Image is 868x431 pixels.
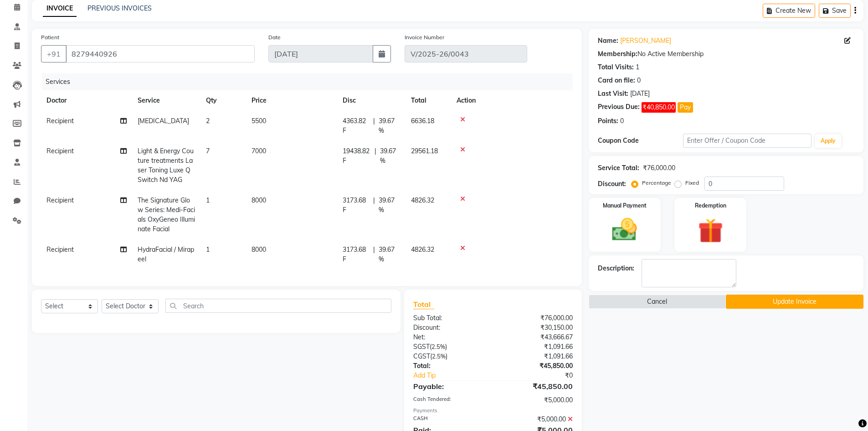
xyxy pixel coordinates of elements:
[451,90,573,111] th: Action
[411,245,434,254] span: 4826.32
[630,89,650,99] div: [DATE]
[763,4,815,18] button: Create New
[432,353,446,360] span: 2.5%
[373,245,375,264] span: |
[598,102,640,113] div: Previous Due:
[493,323,580,332] div: ₹30,150.00
[493,342,580,352] div: ₹1,091.66
[43,0,77,17] a: INVOICE
[493,313,580,323] div: ₹76,000.00
[685,179,699,187] label: Fixed
[200,90,246,111] th: Qty
[337,90,406,111] th: Disc
[373,196,375,215] span: |
[206,196,210,204] span: 1
[252,117,266,125] span: 5500
[406,371,507,380] a: Add Tip
[406,323,493,332] div: Discount:
[46,245,74,254] span: Recipient
[379,245,400,264] span: 39.67 %
[598,89,628,99] div: Last Visit:
[642,102,676,113] span: ₹40,850.00
[604,215,645,244] img: _cash.svg
[268,33,281,42] label: Date
[620,36,671,46] a: [PERSON_NAME]
[379,116,400,135] span: 39.67 %
[413,343,430,351] span: SGST
[138,147,194,184] span: Light & Energy Couture treatments Laser Toning Luxe Q Switch Nd YAG
[493,381,580,392] div: ₹45,850.00
[620,116,624,126] div: 0
[493,415,580,424] div: ₹5,000.00
[41,33,59,42] label: Patient
[678,102,693,113] button: Pay
[206,147,210,155] span: 7
[252,147,266,155] span: 7000
[406,381,493,392] div: Payable:
[598,49,854,59] div: No Active Membership
[206,245,210,254] span: 1
[406,342,493,352] div: ( )
[42,73,580,90] div: Services
[252,245,266,254] span: 8000
[138,196,195,233] span: The Signature Glow Series: Medi-Facials OxyGeneo Illuminate Facial
[406,361,493,371] div: Total:
[46,147,74,155] span: Recipient
[406,90,451,111] th: Total
[411,147,438,155] span: 29561.18
[411,196,434,204] span: 4826.32
[138,245,194,263] span: HydraFacial / Mirapeel
[695,202,726,210] label: Redemption
[598,264,634,273] div: Description:
[815,134,841,148] button: Apply
[132,90,200,111] th: Service
[598,49,637,59] div: Membership:
[598,76,635,85] div: Card on file:
[598,136,683,145] div: Coupon Code
[373,116,375,135] span: |
[493,361,580,371] div: ₹45,850.00
[246,90,337,111] th: Price
[413,352,430,360] span: CGST
[138,117,189,125] span: [MEDICAL_DATA]
[375,146,376,166] span: |
[637,76,641,85] div: 0
[598,179,626,189] div: Discount:
[598,36,618,46] div: Name:
[406,352,493,361] div: ( )
[406,415,493,424] div: CASH
[413,407,572,415] div: Payments
[683,134,812,148] input: Enter Offer / Coupon Code
[726,295,863,309] button: Update Invoice
[343,196,370,215] span: 3173.68 F
[636,62,639,72] div: 1
[493,395,580,405] div: ₹5,000.00
[413,300,434,309] span: Total
[343,116,370,135] span: 4363.82 F
[206,117,210,125] span: 2
[66,45,255,62] input: Search by Name/Mobile/Email/Code
[380,146,400,166] span: 39.67 %
[431,343,445,350] span: 2.5%
[643,163,675,173] div: ₹76,000.00
[379,196,400,215] span: 39.67 %
[508,371,580,380] div: ₹0
[598,163,639,173] div: Service Total:
[252,196,266,204] span: 8000
[406,395,493,405] div: Cash Tendered:
[603,202,647,210] label: Manual Payment
[493,332,580,342] div: ₹43,666.67
[165,299,391,313] input: Search
[343,245,370,264] span: 3173.68 F
[598,62,634,72] div: Total Visits:
[589,295,726,309] button: Cancel
[405,33,444,42] label: Invoice Number
[343,146,371,166] span: 19438.82 F
[41,45,67,62] button: +91
[598,116,618,126] div: Points:
[406,332,493,342] div: Net:
[46,196,74,204] span: Recipient
[406,313,493,323] div: Sub Total:
[411,117,434,125] span: 6636.18
[819,4,851,18] button: Save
